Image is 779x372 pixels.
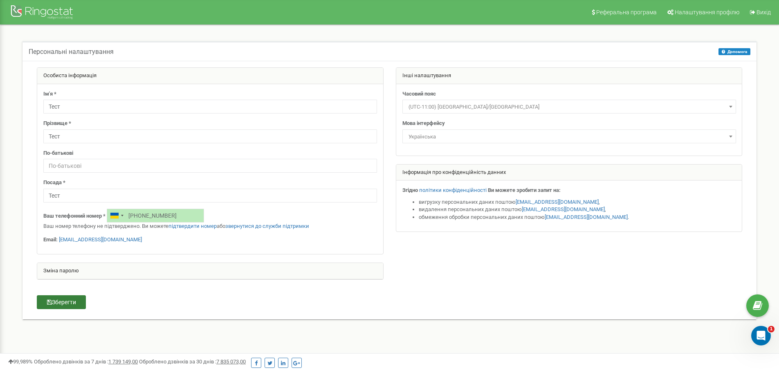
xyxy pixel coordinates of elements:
[43,179,65,187] label: Посада *
[419,187,487,193] a: політики конфіденційності
[37,263,383,279] div: Зміна паролю
[168,223,217,229] a: підтвердити номер
[139,359,246,365] span: Оброблено дзвінків за 30 днів :
[402,100,736,114] span: (UTC-11:00) Pacific/Midway
[396,68,742,84] div: Інші налаштування
[59,236,142,243] a: [EMAIL_ADDRESS][DOMAIN_NAME]
[8,359,33,365] span: 99,989%
[419,214,736,221] li: обмеження обробки персональних даних поштою .
[34,359,138,365] span: Оброблено дзвінків за 7 днів :
[405,131,733,143] span: Українська
[37,68,383,84] div: Особиста інформація
[545,214,628,220] a: [EMAIL_ADDRESS][DOMAIN_NAME]
[43,149,73,157] label: По-батькові
[43,120,71,127] label: Прізвище *
[402,187,418,193] strong: Згідно
[488,187,561,193] strong: Ви можете зробити запит на:
[757,9,771,16] span: Вихід
[402,120,445,127] label: Мова інтерфейсу
[43,159,377,173] input: По-батькові
[675,9,739,16] span: Налаштування профілю
[43,189,377,203] input: Посада
[37,295,86,309] button: Зберегти
[396,165,742,181] div: Інформація про конфіденційність данних
[751,326,771,345] iframe: Intercom live chat
[108,359,138,365] u: 1 739 149,00
[43,223,377,230] p: Ваш номер телефону не підтверджено. Ви можете або
[768,326,775,332] span: 1
[402,129,736,143] span: Українська
[43,212,106,220] label: Ваш телефонний номер *
[419,206,736,214] li: видалення персональних даних поштою ,
[43,90,56,98] label: Ім'я *
[43,236,58,243] strong: Email:
[405,101,733,113] span: (UTC-11:00) Pacific/Midway
[596,9,657,16] span: Реферальна програма
[107,209,126,222] div: Telephone country code
[718,48,750,55] button: Допомога
[43,100,377,114] input: Ім'я
[225,223,309,229] a: звернутися до служби підтримки
[43,129,377,143] input: Прізвище
[419,198,736,206] li: вигрузку персональних даних поштою ,
[107,209,204,223] input: +1-800-555-55-55
[402,90,436,98] label: Часовий пояс
[216,359,246,365] u: 7 835 073,00
[29,48,114,56] h5: Персональні налаштування
[522,206,605,212] a: [EMAIL_ADDRESS][DOMAIN_NAME]
[516,199,599,205] a: [EMAIL_ADDRESS][DOMAIN_NAME]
